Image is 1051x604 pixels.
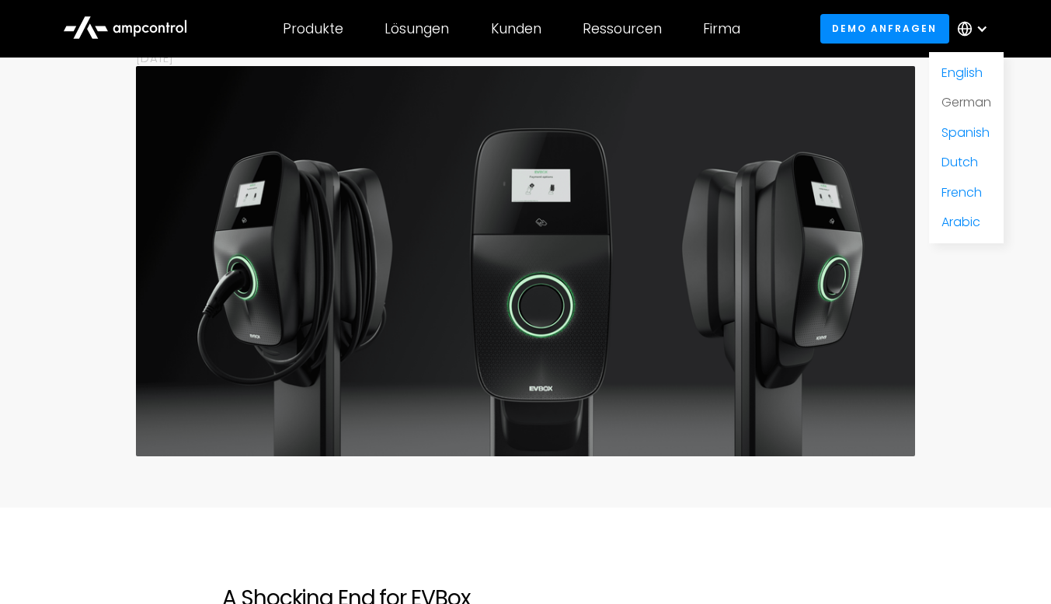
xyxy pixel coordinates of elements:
div: Lösungen [385,20,449,37]
a: English [941,64,983,82]
a: Arabic [941,213,980,231]
a: French [941,183,982,201]
div: Produkte [283,20,343,37]
div: Firma [703,20,740,37]
div: Kunden [491,20,541,37]
div: Ressourcen [583,20,662,37]
p: [DATE] [136,50,914,66]
a: Spanish [941,124,990,141]
a: Dutch [941,153,978,171]
a: German [941,93,991,111]
a: Demo anfragen [820,14,949,43]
